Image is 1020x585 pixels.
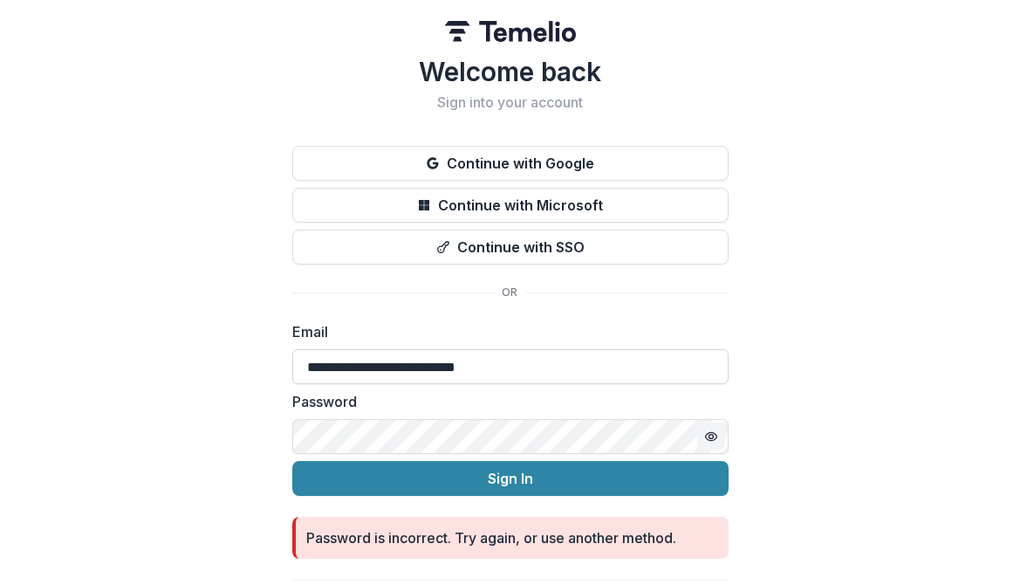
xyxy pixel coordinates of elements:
div: Password is incorrect. Try again, or use another method. [306,527,676,548]
button: Continue with Google [292,146,729,181]
h1: Welcome back [292,56,729,87]
label: Email [292,321,718,342]
button: Continue with SSO [292,230,729,265]
label: Password [292,391,718,412]
h2: Sign into your account [292,94,729,111]
button: Continue with Microsoft [292,188,729,223]
button: Sign In [292,461,729,496]
img: Temelio [445,21,576,42]
button: Toggle password visibility [697,423,725,451]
